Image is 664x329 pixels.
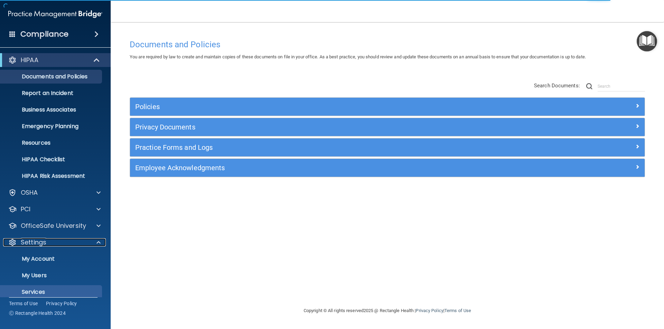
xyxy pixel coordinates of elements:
[637,31,657,51] button: Open Resource Center
[598,81,645,91] input: Search
[21,56,38,64] p: HIPAA
[4,272,99,279] p: My Users
[135,164,511,172] h5: Employee Acknowledgments
[544,280,656,308] iframe: Drift Widget Chat Controller
[4,106,99,113] p: Business Associates
[8,56,100,64] a: HIPAA
[8,222,101,230] a: OfficeSafe University
[4,173,99,180] p: HIPAA Risk Assessment
[130,40,645,49] h4: Documents and Policies
[135,123,511,131] h5: Privacy Documents
[8,7,102,21] img: PMB logo
[46,300,77,307] a: Privacy Policy
[416,308,443,313] a: Privacy Policy
[8,238,101,246] a: Settings
[4,156,99,163] p: HIPAA Checklist
[261,300,514,322] div: Copyright © All rights reserved 2025 @ Rectangle Health | |
[9,300,38,307] a: Terms of Use
[8,205,101,213] a: PCI
[534,83,580,89] span: Search Documents:
[444,308,471,313] a: Terms of Use
[135,142,639,153] a: Practice Forms and Logs
[20,29,68,39] h4: Compliance
[586,83,592,89] img: ic-search.3b580494.png
[135,162,639,173] a: Employee Acknowledgments
[21,205,30,213] p: PCI
[4,139,99,146] p: Resources
[21,222,86,230] p: OfficeSafe University
[4,123,99,130] p: Emergency Planning
[135,101,639,112] a: Policies
[130,54,586,59] span: You are required by law to create and maintain copies of these documents on file in your office. ...
[4,289,99,296] p: Services
[9,310,66,317] span: Ⓒ Rectangle Health 2024
[4,73,99,80] p: Documents and Policies
[21,238,46,246] p: Settings
[135,103,511,110] h5: Policies
[8,188,101,197] a: OSHA
[4,90,99,97] p: Report an Incident
[4,255,99,262] p: My Account
[135,122,639,133] a: Privacy Documents
[135,144,511,151] h5: Practice Forms and Logs
[21,188,38,197] p: OSHA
